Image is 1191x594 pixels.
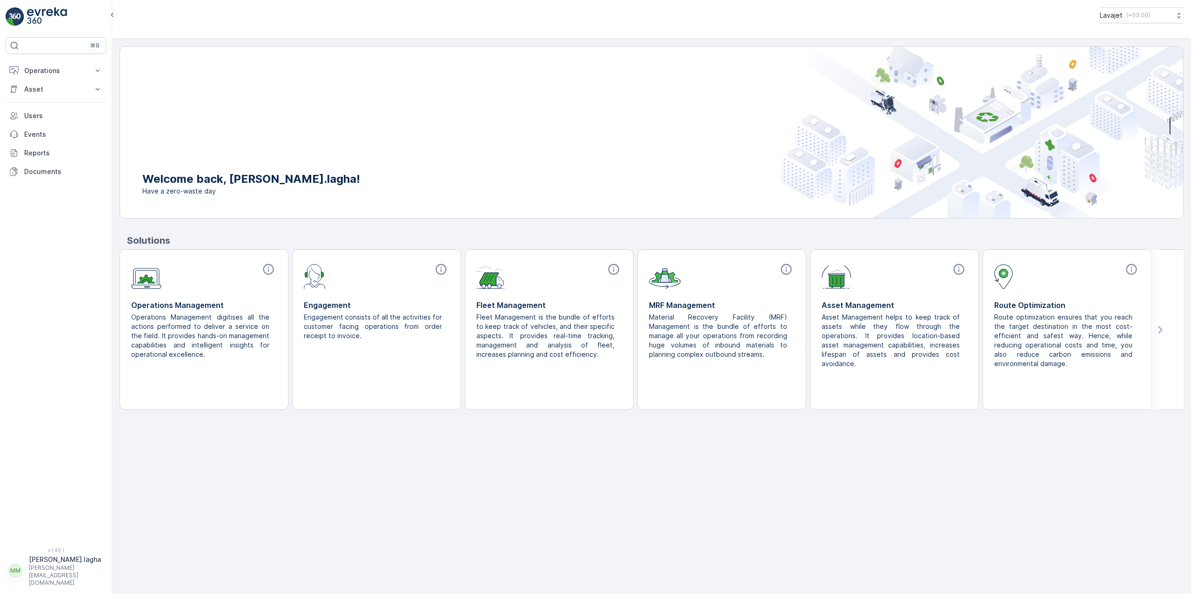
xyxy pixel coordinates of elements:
[476,263,505,289] img: module-icon
[131,300,277,311] p: Operations Management
[90,42,100,49] p: ⌘B
[994,300,1140,311] p: Route Optimization
[822,313,960,368] p: Asset Management helps to keep track of assets while they flow through the operations. It provide...
[29,555,101,564] p: [PERSON_NAME].lagha
[24,85,87,94] p: Asset
[781,47,1183,218] img: city illustration
[142,172,360,187] p: Welcome back, [PERSON_NAME].lagha!
[24,148,102,158] p: Reports
[994,313,1132,368] p: Route optimization ensures that you reach the target destination in the most cost-efficient and s...
[304,313,442,340] p: Engagement consists of all the activities for customer facing operations from order receipt to in...
[6,555,106,587] button: MM[PERSON_NAME].lagha[PERSON_NAME][EMAIL_ADDRESS][DOMAIN_NAME]
[6,547,106,553] span: v 1.48.1
[6,7,24,26] img: logo
[8,563,23,578] div: MM
[6,144,106,162] a: Reports
[6,107,106,125] a: Users
[1100,11,1123,20] p: Lavajet
[131,263,161,289] img: module-icon
[476,313,615,359] p: Fleet Management is the bundle of efforts to keep track of vehicles, and their specific aspects. ...
[476,300,622,311] p: Fleet Management
[131,313,269,359] p: Operations Management digitises all the actions performed to deliver a service on the field. It p...
[6,125,106,144] a: Events
[649,300,795,311] p: MRF Management
[27,7,67,26] img: logo_light-DOdMpM7g.png
[304,300,449,311] p: Engagement
[649,313,787,359] p: Material Recovery Facility (MRF) Management is the bundle of efforts to manage all your operation...
[24,111,102,120] p: Users
[1126,12,1150,19] p: ( +03:00 )
[24,66,87,75] p: Operations
[649,263,681,289] img: module-icon
[24,130,102,139] p: Events
[6,162,106,181] a: Documents
[304,263,326,289] img: module-icon
[6,61,106,80] button: Operations
[994,263,1013,289] img: module-icon
[127,234,1184,247] p: Solutions
[29,564,101,587] p: [PERSON_NAME][EMAIL_ADDRESS][DOMAIN_NAME]
[6,80,106,99] button: Asset
[24,167,102,176] p: Documents
[142,187,360,196] span: Have a zero-waste day
[1100,7,1184,23] button: Lavajet(+03:00)
[822,263,851,289] img: module-icon
[822,300,967,311] p: Asset Management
